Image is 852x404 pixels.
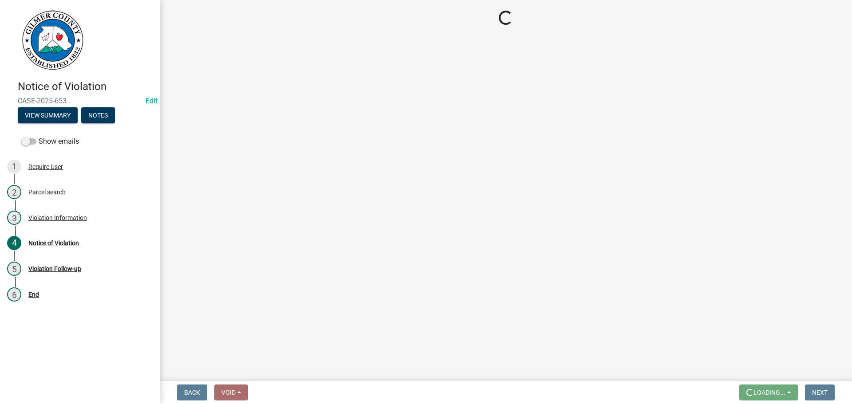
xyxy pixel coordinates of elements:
[28,189,66,195] div: Parcel search
[7,185,21,199] div: 2
[28,240,79,246] div: Notice of Violation
[214,384,248,400] button: Void
[18,97,142,105] span: CASE-2025-653
[146,97,158,105] a: Edit
[21,136,79,147] label: Show emails
[81,112,115,119] wm-modal-confirm: Notes
[28,266,81,272] div: Violation Follow-up
[739,384,798,400] button: Loading...
[18,9,84,71] img: Gilmer County, Georgia
[805,384,835,400] button: Next
[7,236,21,250] div: 4
[221,389,236,396] span: Void
[7,160,21,174] div: 1
[753,389,785,396] span: Loading...
[184,389,200,396] span: Back
[18,107,78,123] button: View Summary
[28,164,63,170] div: Require User
[7,287,21,302] div: 6
[146,97,158,105] wm-modal-confirm: Edit Application Number
[7,211,21,225] div: 3
[18,112,78,119] wm-modal-confirm: Summary
[28,291,39,298] div: End
[81,107,115,123] button: Notes
[7,262,21,276] div: 5
[18,80,153,93] h4: Notice of Violation
[177,384,207,400] button: Back
[28,215,87,221] div: Violation Information
[812,389,828,396] span: Next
